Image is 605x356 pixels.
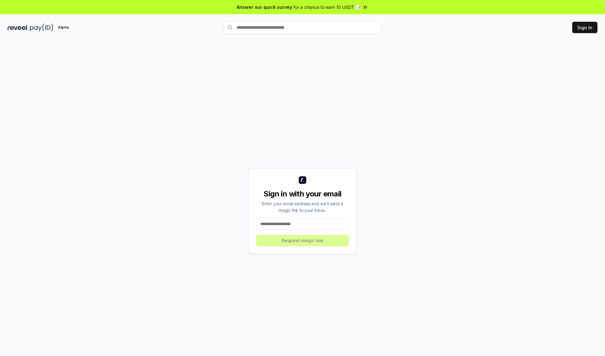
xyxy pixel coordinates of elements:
div: Enter your email address and we’ll send a magic link to your inbox. [256,200,349,213]
img: logo_small [299,176,306,184]
img: reveel_dark [8,24,29,32]
span: for a chance to earn 10 USDT 📝 [293,4,361,10]
div: Sign in with your email [256,189,349,199]
span: Answer our quick survey [237,4,292,10]
div: Alpha [55,24,72,32]
button: Sign In [572,22,597,33]
img: pay_id [30,24,53,32]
